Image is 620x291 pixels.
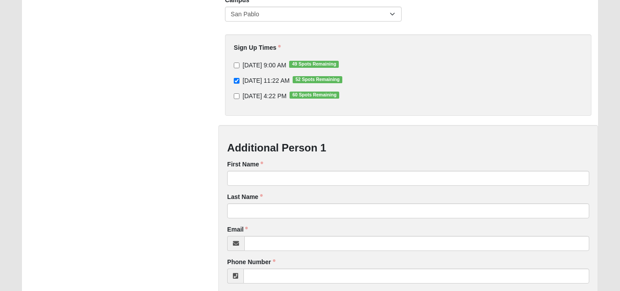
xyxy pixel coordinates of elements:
label: Sign Up Times [234,43,281,52]
span: [DATE] 11:22 AM [243,77,290,84]
label: Email [227,225,248,234]
span: 52 Spots Remaining [293,76,342,83]
span: 60 Spots Remaining [290,92,339,99]
span: 49 Spots Remaining [289,61,339,68]
span: [DATE] 9:00 AM [243,62,286,69]
label: Phone Number [227,258,276,266]
input: [DATE] 11:22 AM52 Spots Remaining [234,78,239,84]
input: [DATE] 4:22 PM60 Spots Remaining [234,93,239,99]
h3: Additional Person 1 [227,142,589,155]
label: First Name [227,160,263,169]
label: Last Name [227,192,263,201]
input: [DATE] 9:00 AM49 Spots Remaining [234,63,239,68]
span: [DATE] 4:22 PM [243,92,286,99]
